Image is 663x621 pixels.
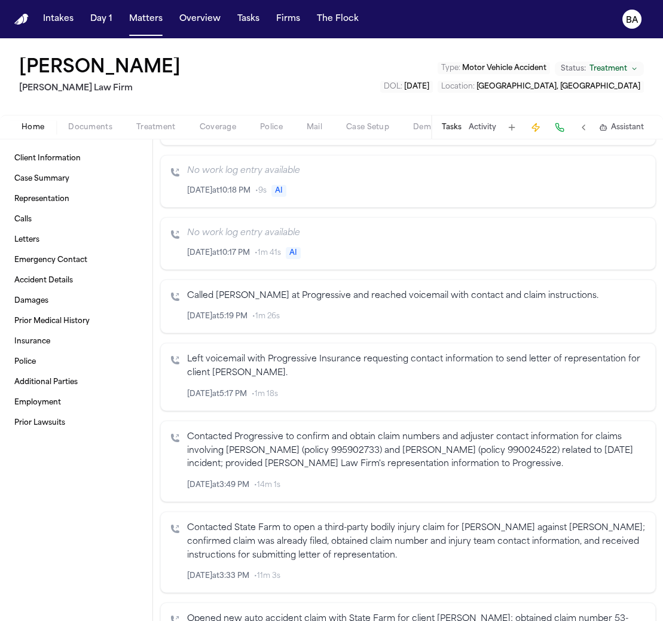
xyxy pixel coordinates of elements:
button: Activity [469,123,496,132]
span: Type : [441,65,460,72]
p: Contacted State Farm to open a third-party bodily injury claim for [PERSON_NAME] against [PERSON_... [187,522,646,562]
span: [DATE] at 3:33 PM [187,571,249,581]
h1: [PERSON_NAME] [19,57,181,79]
span: Treatment [589,64,627,74]
img: Finch Logo [14,14,29,25]
span: Home [22,123,44,132]
button: Change status from Treatment [555,62,644,76]
button: Intakes [38,8,78,30]
a: Damages [10,291,143,310]
button: Day 1 [85,8,117,30]
button: The Flock [312,8,363,30]
span: [DATE] at 3:49 PM [187,480,249,490]
button: Edit Location: Austin, TX [438,81,644,93]
button: Overview [175,8,225,30]
a: Additional Parties [10,373,143,392]
span: • 9s [255,186,267,196]
button: Add Task [503,119,520,136]
span: Police [260,123,283,132]
a: Prior Lawsuits [10,413,143,433]
button: Firms [271,8,305,30]
span: Documents [68,123,112,132]
span: [DATE] at 10:18 PM [187,186,250,196]
h2: [PERSON_NAME] Law Firm [19,81,185,96]
a: Accident Details [10,271,143,290]
span: [DATE] at 5:19 PM [187,312,248,321]
p: No work log entry available [187,165,646,177]
span: Treatment [136,123,176,132]
button: Edit matter name [19,57,181,79]
a: Police [10,352,143,372]
span: [DATE] at 5:17 PM [187,389,247,399]
span: • 1m 18s [252,389,278,399]
span: • 14m 1s [254,480,280,490]
span: Assistant [611,123,644,132]
p: Called [PERSON_NAME] at Progressive and reached voicemail with contact and claim instructions. [187,290,646,303]
span: Motor Vehicle Accident [462,65,546,72]
span: • 1m 26s [252,312,280,321]
button: Matters [124,8,167,30]
span: Demand [413,123,445,132]
span: Case Setup [346,123,389,132]
button: Create Immediate Task [527,119,544,136]
p: Contacted Progressive to confirm and obtain claim numbers and adjuster contact information for cl... [187,431,646,471]
p: Left voicemail with Progressive Insurance requesting contact information to send letter of repres... [187,353,646,380]
span: AI [271,185,286,197]
span: • 11m 3s [254,571,280,581]
span: Mail [307,123,322,132]
p: No work log entry available [187,227,646,239]
span: [DATE] at 10:17 PM [187,248,250,258]
button: Tasks [442,123,462,132]
span: DOL : [384,83,402,90]
button: Make a Call [551,119,568,136]
span: [GEOGRAPHIC_DATA], [GEOGRAPHIC_DATA] [476,83,640,90]
a: Home [14,14,29,25]
button: Edit DOL: 2025-06-03 [380,81,433,93]
a: Representation [10,190,143,209]
button: Assistant [599,123,644,132]
a: Prior Medical History [10,312,143,331]
span: Coverage [200,123,236,132]
span: [DATE] [404,83,429,90]
a: Insurance [10,332,143,351]
button: Tasks [233,8,264,30]
a: Client Information [10,149,143,168]
button: Edit Type: Motor Vehicle Accident [438,62,550,74]
span: Location : [441,83,475,90]
a: Letters [10,230,143,249]
a: Calls [10,210,143,229]
span: AI [286,247,301,259]
span: Status: [561,64,586,74]
a: Employment [10,393,143,412]
span: • 1m 41s [255,248,281,258]
a: Emergency Contact [10,251,143,270]
a: Case Summary [10,169,143,188]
